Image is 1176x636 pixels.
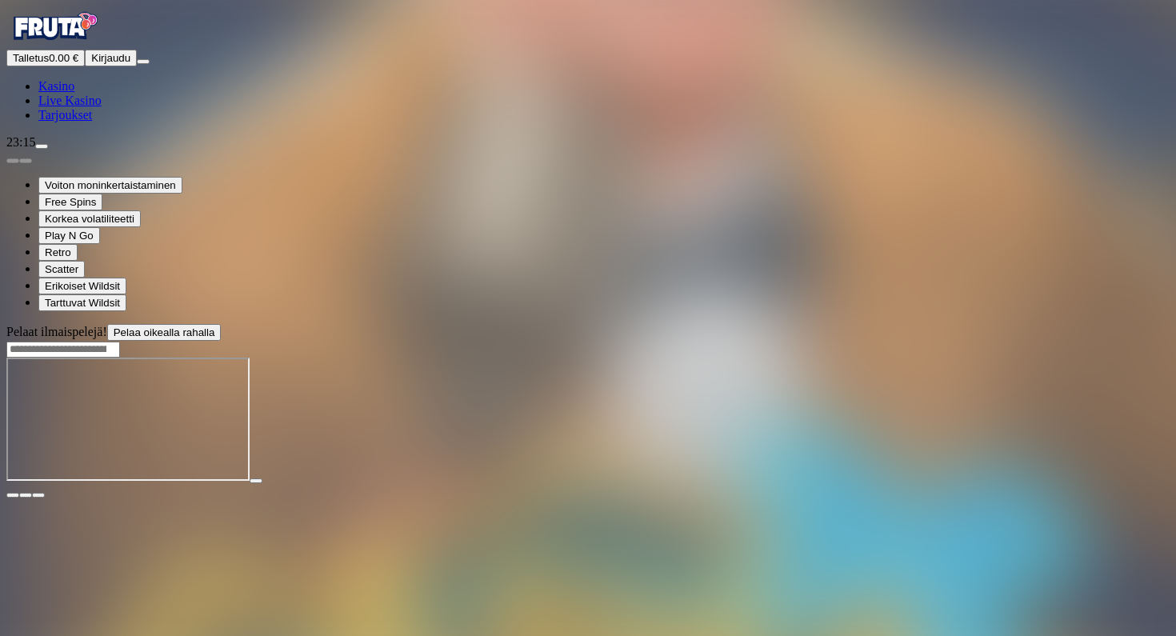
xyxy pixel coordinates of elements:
[6,6,1170,122] nav: Primary
[38,294,126,311] button: Tarttuvat Wildsit
[114,326,215,338] span: Pelaa oikealla rahalla
[38,94,102,107] a: poker-chip iconLive Kasino
[6,35,102,49] a: Fruta
[38,79,74,93] a: diamond iconKasino
[19,493,32,498] button: chevron-down icon
[38,108,92,122] span: Tarjoukset
[38,94,102,107] span: Live Kasino
[137,59,150,64] button: menu
[35,144,48,149] button: live-chat
[6,358,250,481] iframe: Cash-a-Cabana
[38,108,92,122] a: gift-inverted iconTarjoukset
[6,6,102,46] img: Fruta
[45,230,94,242] span: Play N Go
[13,52,49,64] span: Talletus
[45,246,71,258] span: Retro
[107,324,222,341] button: Pelaa oikealla rahalla
[38,210,141,227] button: Korkea volatiliteetti
[250,478,262,483] button: play icon
[49,52,78,64] span: 0.00 €
[19,158,32,163] button: next slide
[38,244,78,261] button: Retro
[6,342,120,358] input: Search
[45,280,120,292] span: Erikoiset Wildsit
[6,324,1170,341] div: Pelaat ilmaispelejä!
[32,493,45,498] button: fullscreen icon
[38,261,85,278] button: Scatter
[6,135,35,149] span: 23:15
[45,263,78,275] span: Scatter
[38,194,102,210] button: Free Spins
[85,50,137,66] button: Kirjaudu
[38,278,126,294] button: Erikoiset Wildsit
[38,177,182,194] button: Voiton moninkertaistaminen
[6,493,19,498] button: close icon
[45,213,134,225] span: Korkea volatiliteetti
[38,227,100,244] button: Play N Go
[91,52,130,64] span: Kirjaudu
[45,196,96,208] span: Free Spins
[38,79,74,93] span: Kasino
[6,50,85,66] button: Talletusplus icon0.00 €
[45,179,176,191] span: Voiton moninkertaistaminen
[6,158,19,163] button: prev slide
[45,297,120,309] span: Tarttuvat Wildsit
